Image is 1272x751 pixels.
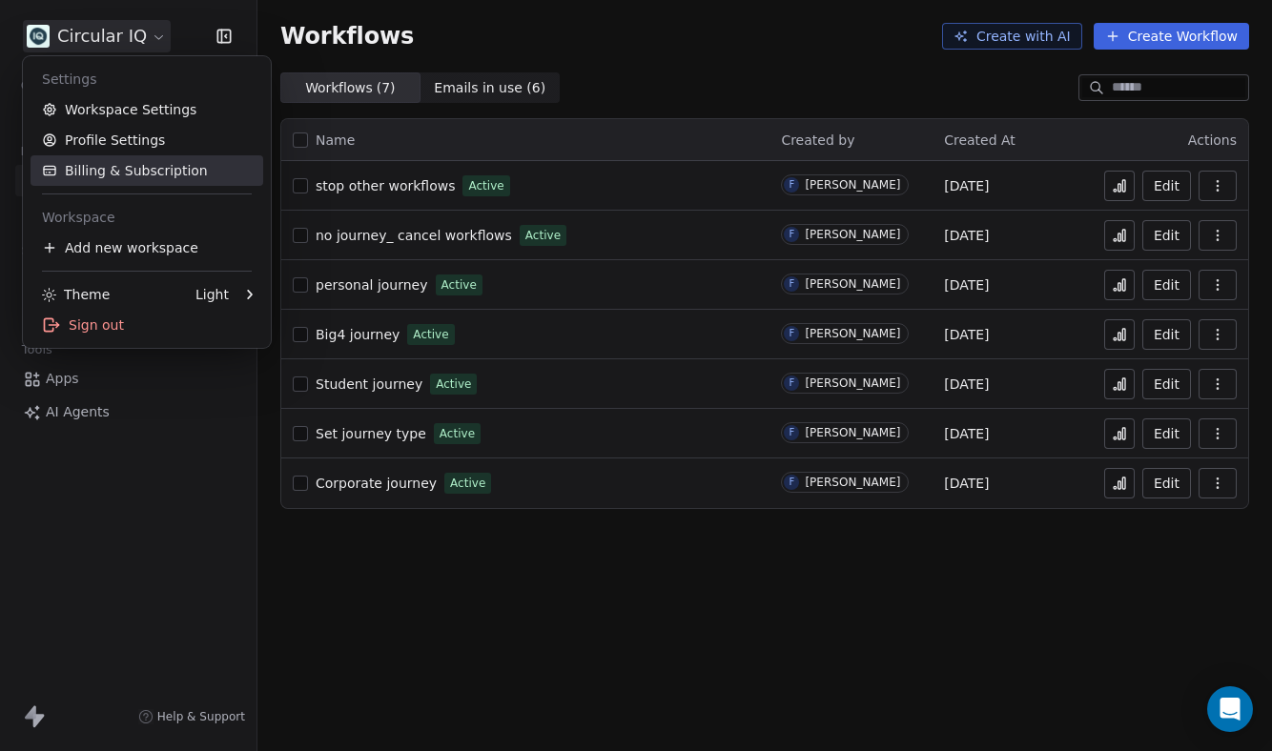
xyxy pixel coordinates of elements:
a: Profile Settings [31,125,263,155]
a: Workspace Settings [31,94,263,125]
div: Sign out [31,310,263,340]
div: Workspace [31,202,263,233]
div: Settings [31,64,263,94]
div: Light [195,285,229,304]
div: Theme [42,285,110,304]
a: Billing & Subscription [31,155,263,186]
div: Add new workspace [31,233,263,263]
